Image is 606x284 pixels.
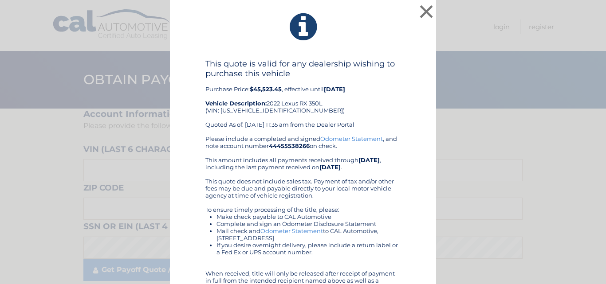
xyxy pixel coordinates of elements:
button: × [417,3,435,20]
li: Make check payable to CAL Automotive [216,213,401,220]
a: Odometer Statement [260,227,323,234]
b: 44455538266 [269,142,310,149]
li: Mail check and to CAL Automotive, [STREET_ADDRESS] [216,227,401,241]
li: Complete and sign an Odometer Disclosure Statement [216,220,401,227]
b: $45,523.45 [250,86,282,93]
b: [DATE] [324,86,345,93]
b: [DATE] [319,163,341,171]
div: Purchase Price: , effective until 2022 Lexus RX 350L (VIN: [US_VEHICLE_IDENTIFICATION_NUMBER]) Qu... [205,59,401,135]
li: If you desire overnight delivery, please include a return label or a Fed Ex or UPS account number. [216,241,401,256]
strong: Vehicle Description: [205,100,267,107]
h4: This quote is valid for any dealership wishing to purchase this vehicle [205,59,401,78]
b: [DATE] [358,156,380,163]
a: Odometer Statement [320,135,383,142]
